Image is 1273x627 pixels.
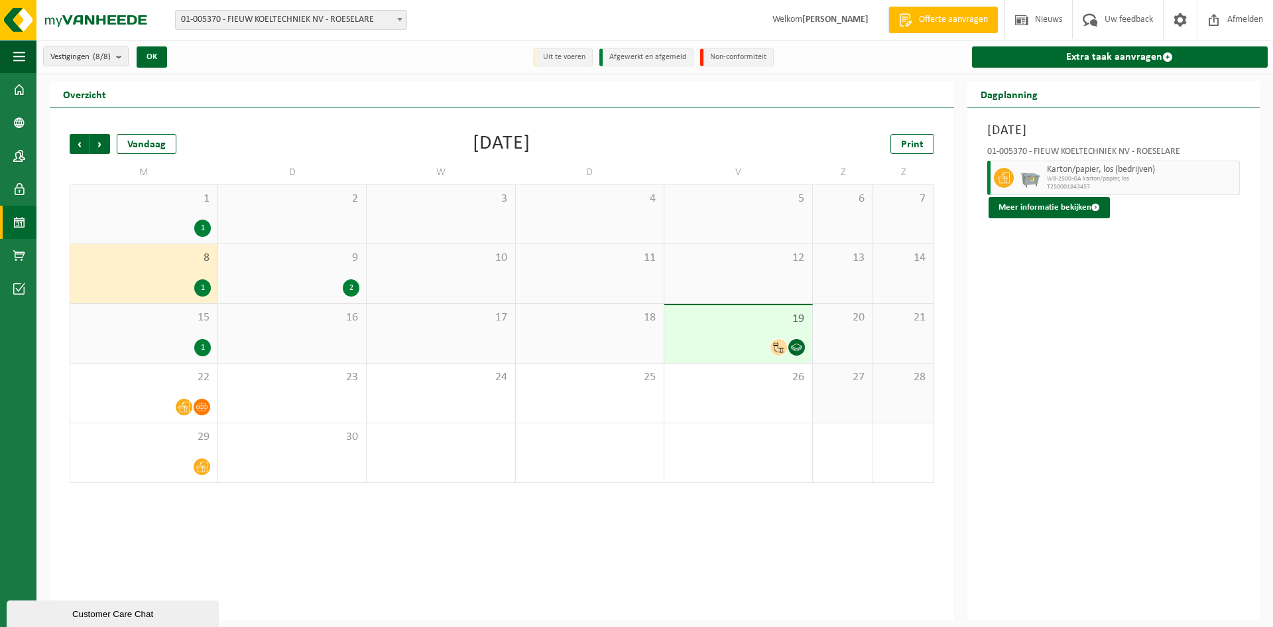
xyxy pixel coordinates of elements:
a: Print [890,134,934,154]
span: Vestigingen [50,47,111,67]
td: V [664,161,813,184]
div: [DATE] [473,134,530,154]
span: 15 [77,311,211,325]
span: 16 [225,311,359,325]
img: WB-2500-GAL-GY-01 [1020,168,1040,188]
span: 18 [522,311,657,325]
div: 1 [194,279,211,297]
h2: Overzicht [50,81,119,107]
button: OK [137,46,167,68]
span: 2 [225,192,359,206]
span: 24 [373,370,508,385]
span: 21 [880,311,926,325]
span: 3 [373,192,508,206]
span: 22 [77,370,211,385]
a: Extra taak aanvragen [972,46,1268,68]
span: 12 [671,251,806,265]
span: 9 [225,251,359,265]
span: 13 [819,251,866,265]
td: D [218,161,367,184]
li: Uit te voeren [533,48,593,66]
span: 30 [225,430,359,445]
a: Offerte aanvragen [888,7,998,33]
strong: [PERSON_NAME] [802,15,869,25]
h3: [DATE] [987,121,1240,141]
span: 27 [819,370,866,385]
td: Z [873,161,934,184]
span: 14 [880,251,926,265]
div: 1 [194,339,211,356]
div: 01-005370 - FIEUW KOELTECHNIEK NV - ROESELARE [987,147,1240,161]
li: Afgewerkt en afgemeld [599,48,694,66]
span: 25 [522,370,657,385]
span: 7 [880,192,926,206]
span: 4 [522,192,657,206]
span: Offerte aanvragen [916,13,991,27]
td: W [367,161,515,184]
span: 6 [819,192,866,206]
span: 5 [671,192,806,206]
button: Meer informatie bekijken [989,197,1110,218]
span: 26 [671,370,806,385]
span: 20 [819,311,866,325]
span: 01-005370 - FIEUW KOELTECHNIEK NV - ROESELARE [176,11,406,29]
iframe: chat widget [7,598,221,627]
count: (8/8) [93,52,111,61]
h2: Dagplanning [967,81,1051,107]
span: 8 [77,251,211,265]
span: T250001843457 [1047,183,1236,191]
span: Print [901,139,924,150]
span: 10 [373,251,508,265]
li: Non-conformiteit [700,48,774,66]
button: Vestigingen(8/8) [43,46,129,66]
span: Vorige [70,134,90,154]
span: 23 [225,370,359,385]
div: 1 [194,220,211,237]
span: 11 [522,251,657,265]
td: Z [813,161,873,184]
td: D [516,161,664,184]
span: 01-005370 - FIEUW KOELTECHNIEK NV - ROESELARE [175,10,407,30]
td: M [70,161,218,184]
span: Karton/papier, los (bedrijven) [1047,165,1236,175]
div: 2 [343,279,359,297]
span: WB-2500-GA karton/papier, los [1047,175,1236,183]
span: 28 [880,370,926,385]
span: 19 [671,312,806,326]
span: Volgende [90,134,110,154]
div: Vandaag [117,134,176,154]
span: 29 [77,430,211,445]
span: 17 [373,311,508,325]
span: 1 [77,192,211,206]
